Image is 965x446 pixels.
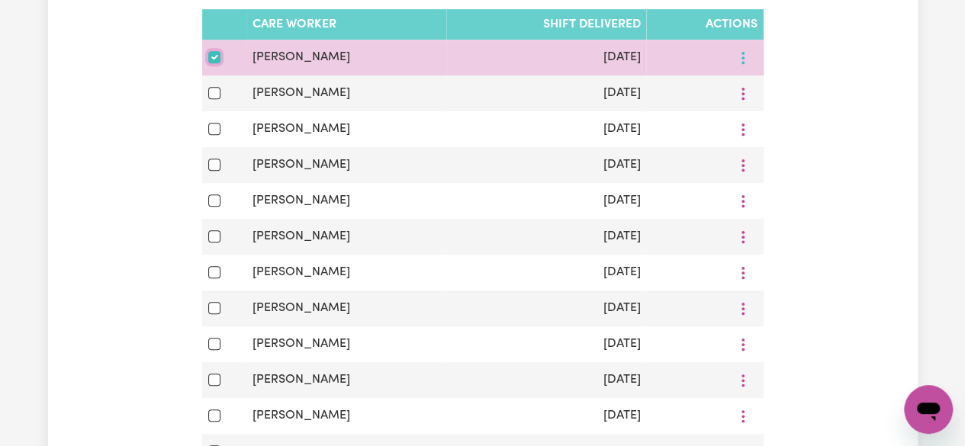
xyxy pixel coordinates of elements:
span: [PERSON_NAME] [253,230,350,242]
td: [DATE] [446,255,646,290]
span: [PERSON_NAME] [253,123,350,135]
button: More options [729,261,758,284]
td: [DATE] [446,40,646,75]
td: [DATE] [446,111,646,147]
button: More options [729,46,758,69]
td: [DATE] [446,147,646,183]
button: More options [729,368,758,392]
button: More options [729,332,758,356]
span: [PERSON_NAME] [253,302,350,314]
span: [PERSON_NAME] [253,87,350,99]
td: [DATE] [446,219,646,255]
td: [DATE] [446,326,646,362]
span: [PERSON_NAME] [253,338,350,350]
span: [PERSON_NAME] [253,266,350,278]
th: Actions [646,9,763,40]
button: More options [729,297,758,320]
button: More options [729,189,758,213]
td: [DATE] [446,183,646,219]
span: [PERSON_NAME] [253,51,350,63]
th: Shift delivered [446,9,646,40]
span: [PERSON_NAME] [253,194,350,207]
button: More options [729,153,758,177]
span: [PERSON_NAME] [253,159,350,171]
span: Care Worker [253,18,336,30]
td: [DATE] [446,290,646,326]
button: More options [729,82,758,105]
td: [DATE] [446,398,646,434]
iframe: Button to launch messaging window [904,385,953,434]
button: More options [729,225,758,249]
span: [PERSON_NAME] [253,409,350,422]
span: [PERSON_NAME] [253,374,350,386]
td: [DATE] [446,362,646,398]
button: More options [729,117,758,141]
td: [DATE] [446,75,646,111]
button: More options [729,404,758,428]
